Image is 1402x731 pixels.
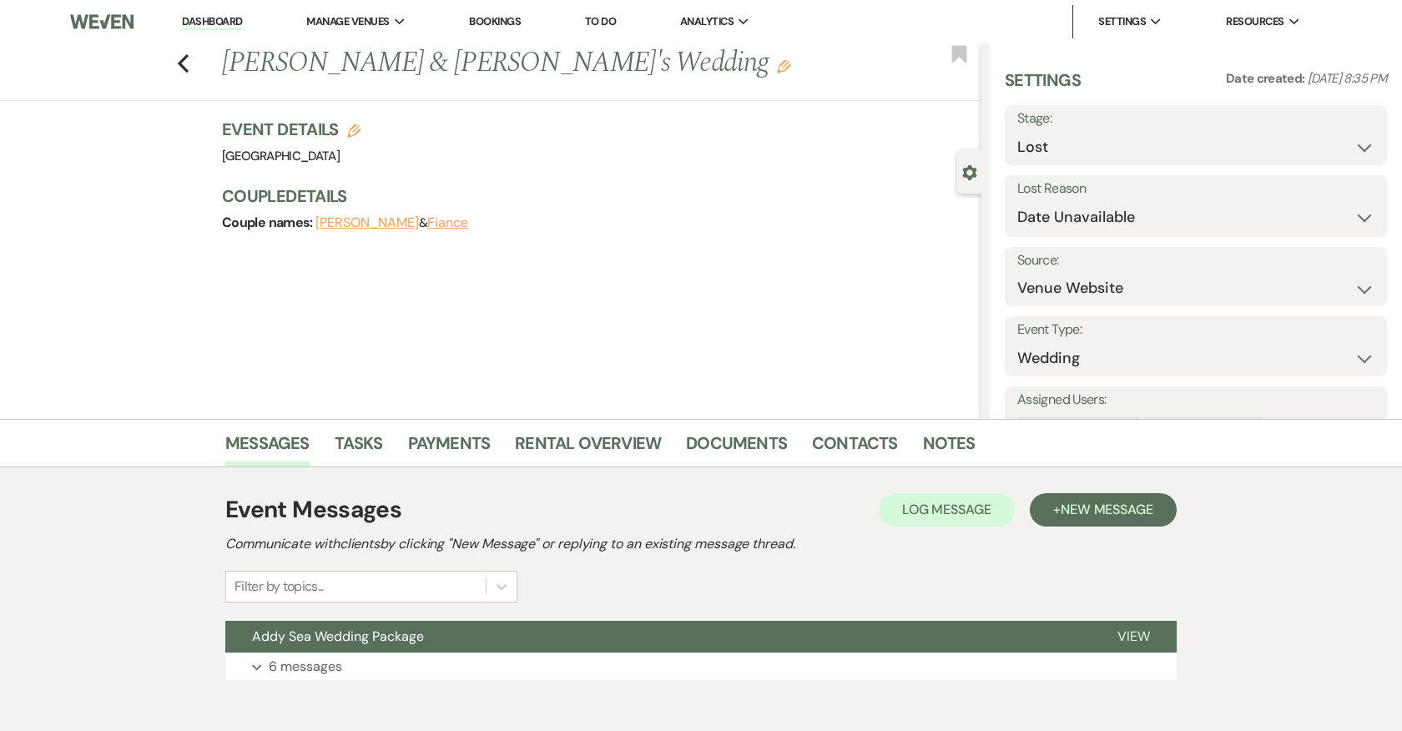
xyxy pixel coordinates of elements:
[1117,628,1150,645] span: View
[879,493,1015,527] button: Log Message
[306,13,389,30] span: Manage Venues
[70,4,134,39] img: Weven Logo
[1091,621,1177,653] button: View
[315,216,419,229] button: [PERSON_NAME]
[1143,416,1246,441] div: [PERSON_NAME]
[235,577,324,597] div: Filter by topics...
[469,14,521,28] a: Bookings
[225,621,1091,653] button: Addy Sea Wedding Package
[1017,249,1374,273] label: Source:
[902,501,991,518] span: Log Message
[222,184,965,208] h3: Couple Details
[1017,388,1374,412] label: Assigned Users:
[315,214,468,231] span: &
[225,492,401,527] h1: Event Messages
[1226,70,1308,87] span: Date created:
[1061,501,1153,518] span: New Message
[252,628,424,645] span: Addy Sea Wedding Package
[1308,70,1387,87] span: [DATE] 8:35 PM
[585,14,616,28] a: To Do
[1017,177,1374,201] label: Lost Reason
[335,430,383,466] a: Tasks
[269,656,342,678] p: 6 messages
[686,430,787,466] a: Documents
[1098,13,1146,30] span: Settings
[225,653,1177,681] button: 6 messages
[427,216,468,229] button: Fiance
[1005,68,1081,105] h3: Settings
[680,13,734,30] span: Analytics
[515,430,661,466] a: Rental Overview
[225,534,1177,554] h2: Communicate with clients by clicking "New Message" or replying to an existing message thread.
[812,430,898,466] a: Contacts
[222,118,361,141] h3: Event Details
[1226,13,1283,30] span: Resources
[777,58,790,73] button: Edit
[182,14,242,30] a: Dashboard
[923,430,976,466] a: Notes
[1017,107,1374,131] label: Stage:
[1019,416,1122,441] div: [PERSON_NAME]
[408,430,491,466] a: Payments
[1017,318,1374,342] label: Event Type:
[222,214,315,231] span: Couple names:
[225,430,310,466] a: Messages
[962,164,977,179] button: Close lead details
[222,43,823,83] h1: [PERSON_NAME] & [PERSON_NAME]'s Wedding
[222,148,340,164] span: [GEOGRAPHIC_DATA]
[1030,493,1177,527] button: +New Message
